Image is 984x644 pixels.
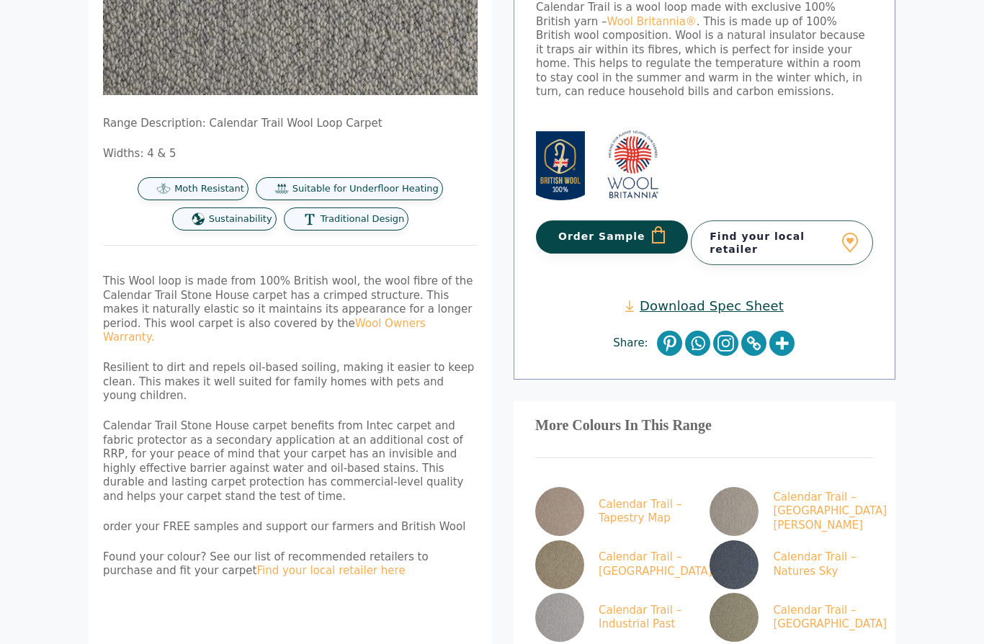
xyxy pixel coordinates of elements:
[710,593,868,642] a: Calendar Trail – [GEOGRAPHIC_DATA]
[769,331,795,356] a: More
[741,331,766,356] a: Copy Link
[713,331,738,356] a: Instagram
[535,487,694,536] a: Calendar Trail – Tapestry Map
[536,220,688,254] button: Order Sample
[103,317,426,344] a: Wool Owners Warranty.
[625,298,784,314] a: Download Spec Sheet
[103,520,478,535] p: order your FREE samples and support our farmers and British Wool
[103,274,478,345] p: This Wool loop is made from 100% British wool, the wool fibre of the Calendar Trail Stone House c...
[256,564,405,577] a: Find your local retailer here
[321,213,405,225] span: Traditional Design
[103,550,478,578] p: Found your colour? See our list of recommended retailers to purchase and fit your carpet
[174,183,244,195] span: Moth Resistant
[657,331,682,356] a: Pinterest
[613,336,655,351] span: Share:
[535,423,874,429] h3: More Colours In This Range
[103,419,478,504] p: Calendar Trail Stone House carpet benefits from Intec carpet and fabric protector as a secondary ...
[103,147,478,161] p: Widths: 4 & 5
[710,540,868,589] a: Calendar Trail – Natures Sky
[535,593,694,642] a: Calendar Trail – Industrial Past
[535,540,694,589] a: Calendar Trail – [GEOGRAPHIC_DATA]
[209,213,272,225] span: Sustainability
[607,15,697,28] a: Wool Britannia®
[292,183,439,195] span: Suitable for Underfloor Heating
[710,487,868,536] a: Calendar Trail – [GEOGRAPHIC_DATA][PERSON_NAME]
[103,117,478,131] p: Range Description: Calendar Trail Wool Loop Carpet
[536,1,873,99] p: Calendar Trail is a wool loop made with exclusive 100% British yarn – . This is made up of 100% B...
[691,220,873,265] a: Find your local retailer
[685,331,710,356] a: Whatsapp
[103,361,478,403] p: Resilient to dirt and repels oil-based soiling, making it easier to keep clean. This makes it wel...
